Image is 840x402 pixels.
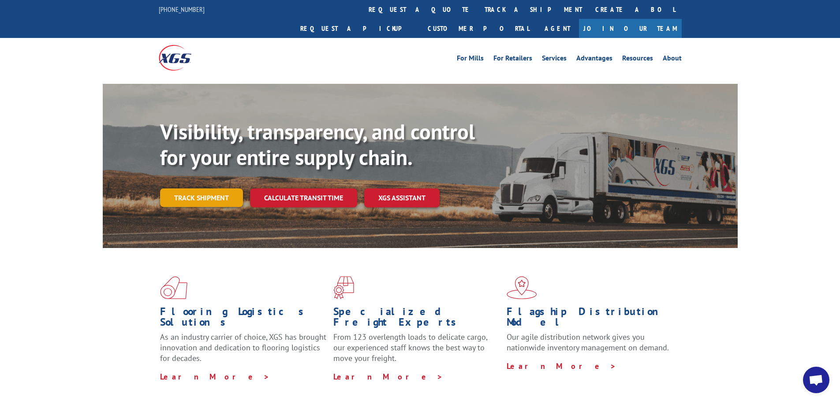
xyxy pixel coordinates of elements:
[294,19,421,38] a: Request a pickup
[576,55,612,64] a: Advantages
[421,19,536,38] a: Customer Portal
[663,55,682,64] a: About
[507,306,673,332] h1: Flagship Distribution Model
[160,188,243,207] a: Track shipment
[160,276,187,299] img: xgs-icon-total-supply-chain-intelligence-red
[160,372,270,382] a: Learn More >
[507,276,537,299] img: xgs-icon-flagship-distribution-model-red
[542,55,567,64] a: Services
[536,19,579,38] a: Agent
[579,19,682,38] a: Join Our Team
[160,332,326,363] span: As an industry carrier of choice, XGS has brought innovation and dedication to flooring logistics...
[250,188,357,207] a: Calculate transit time
[364,188,440,207] a: XGS ASSISTANT
[160,118,475,171] b: Visibility, transparency, and control for your entire supply chain.
[622,55,653,64] a: Resources
[333,306,500,332] h1: Specialized Freight Experts
[803,367,829,393] a: Open chat
[333,372,443,382] a: Learn More >
[160,306,327,332] h1: Flooring Logistics Solutions
[333,332,500,371] p: From 123 overlength loads to delicate cargo, our experienced staff knows the best way to move you...
[159,5,205,14] a: [PHONE_NUMBER]
[507,361,616,371] a: Learn More >
[333,276,354,299] img: xgs-icon-focused-on-flooring-red
[507,332,669,353] span: Our agile distribution network gives you nationwide inventory management on demand.
[457,55,484,64] a: For Mills
[493,55,532,64] a: For Retailers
